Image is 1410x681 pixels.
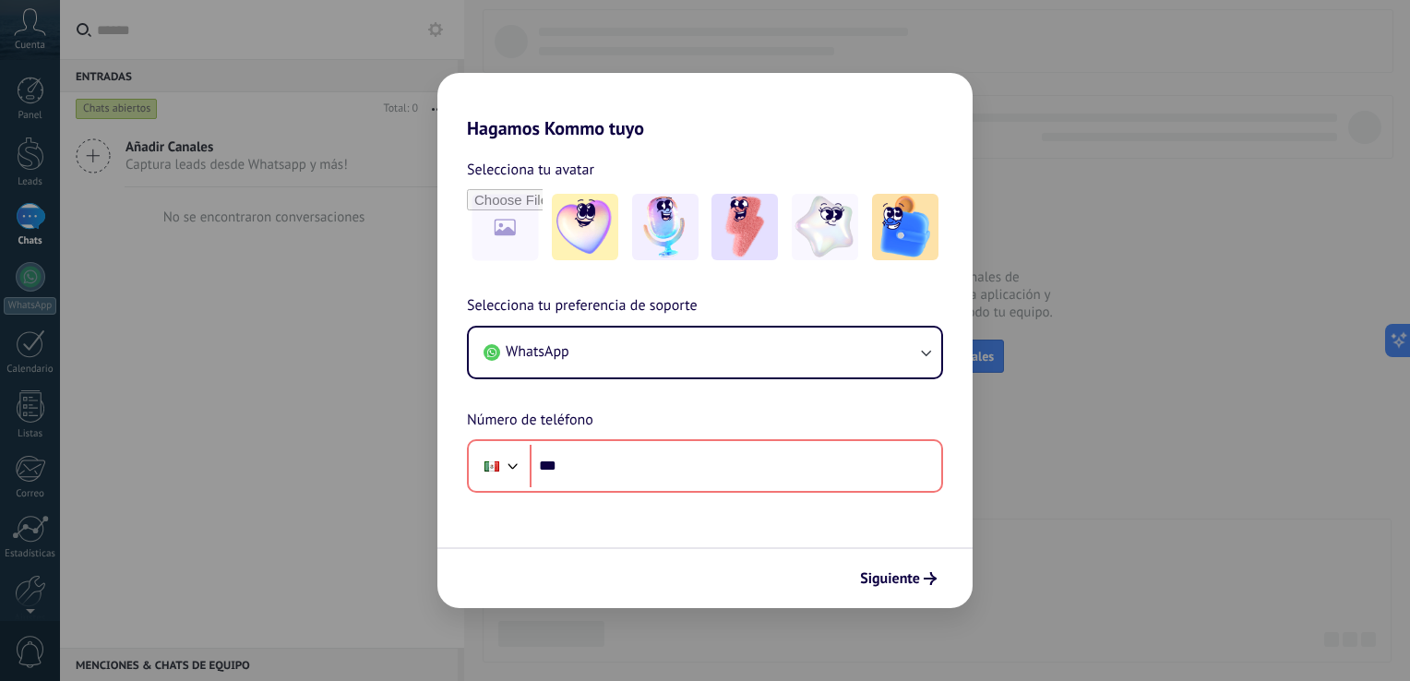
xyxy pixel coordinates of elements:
span: Selecciona tu avatar [467,158,594,182]
span: Siguiente [860,572,920,585]
span: WhatsApp [506,342,569,361]
img: -5.jpeg [872,194,938,260]
button: WhatsApp [469,328,941,377]
div: Mexico: + 52 [474,447,509,485]
button: Siguiente [852,563,945,594]
span: Selecciona tu preferencia de soporte [467,294,698,318]
img: -3.jpeg [711,194,778,260]
img: -4.jpeg [792,194,858,260]
span: Número de teléfono [467,409,593,433]
h2: Hagamos Kommo tuyo [437,73,973,139]
img: -2.jpeg [632,194,699,260]
img: -1.jpeg [552,194,618,260]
